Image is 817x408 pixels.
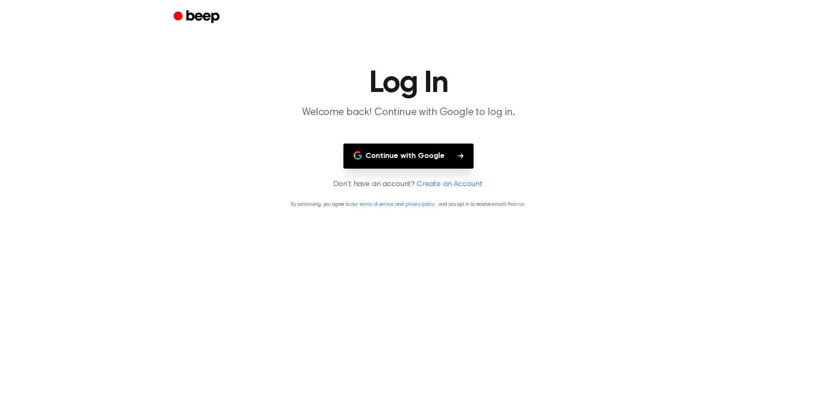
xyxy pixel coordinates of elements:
[245,106,572,120] p: Welcome back! Continue with Google to log in.
[10,201,807,208] p: By continuing, you agree to our and , and you opt in to receive emails from us.
[417,179,482,190] a: Create an Account
[191,68,626,99] h1: Log In
[406,202,434,207] a: privacy policy
[343,144,474,169] button: Continue with Google
[10,179,807,190] p: Don’t have an account?
[360,202,393,207] a: terms of service
[174,9,222,26] a: Beep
